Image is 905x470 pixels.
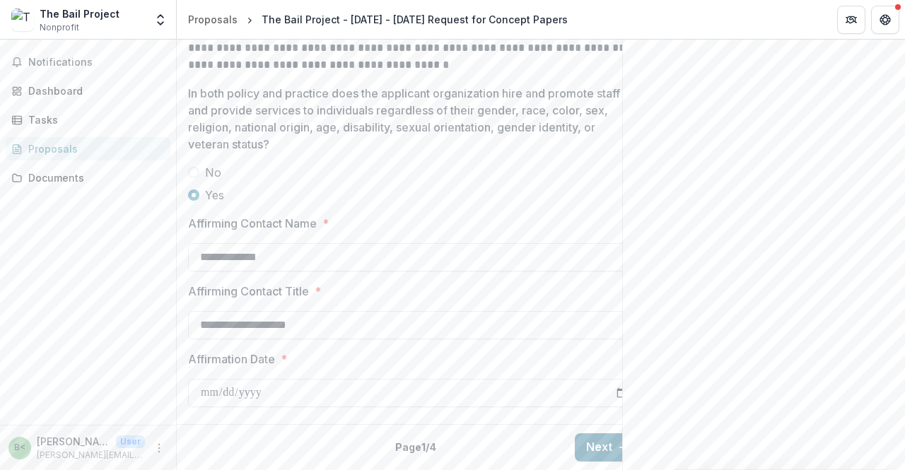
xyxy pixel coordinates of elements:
div: Documents [28,170,159,185]
button: Get Help [871,6,899,34]
p: Affirming Contact Title [188,283,309,300]
button: Notifications [6,51,170,74]
a: Documents [6,166,170,189]
span: No [205,164,221,181]
p: Affirmation Date [188,351,275,368]
p: In both policy and practice does the applicant organization hire and promote staff and provide se... [188,85,620,153]
div: Tasks [28,112,159,127]
div: Dashboard [28,83,159,98]
p: Affirming Contact Name [188,215,317,232]
div: The Bail Project [40,6,119,21]
div: The Bail Project - [DATE] - [DATE] Request for Concept Papers [262,12,568,27]
a: Proposals [6,137,170,160]
button: Next [575,433,641,462]
span: Yes [205,187,224,204]
img: The Bail Project [11,8,34,31]
span: Notifications [28,57,165,69]
span: Nonprofit [40,21,79,34]
a: Proposals [182,9,243,30]
p: User [116,435,145,448]
p: [PERSON_NAME] <[PERSON_NAME][EMAIL_ADDRESS][DOMAIN_NAME]> <[PERSON_NAME][EMAIL_ADDRESS][DOMAIN_NA... [37,434,110,449]
nav: breadcrumb [182,9,573,30]
button: Open entity switcher [151,6,170,34]
a: Tasks [6,108,170,131]
div: Proposals [188,12,238,27]
p: [PERSON_NAME][EMAIL_ADDRESS][DOMAIN_NAME] [37,449,145,462]
p: Page 1 / 4 [395,440,436,454]
button: More [151,440,168,457]
div: Proposals [28,141,159,156]
a: Dashboard [6,79,170,102]
button: Partners [837,6,865,34]
div: Brad Dudding <bradd@bailproject.org> <bradd@bailproject.org> [14,443,25,452]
